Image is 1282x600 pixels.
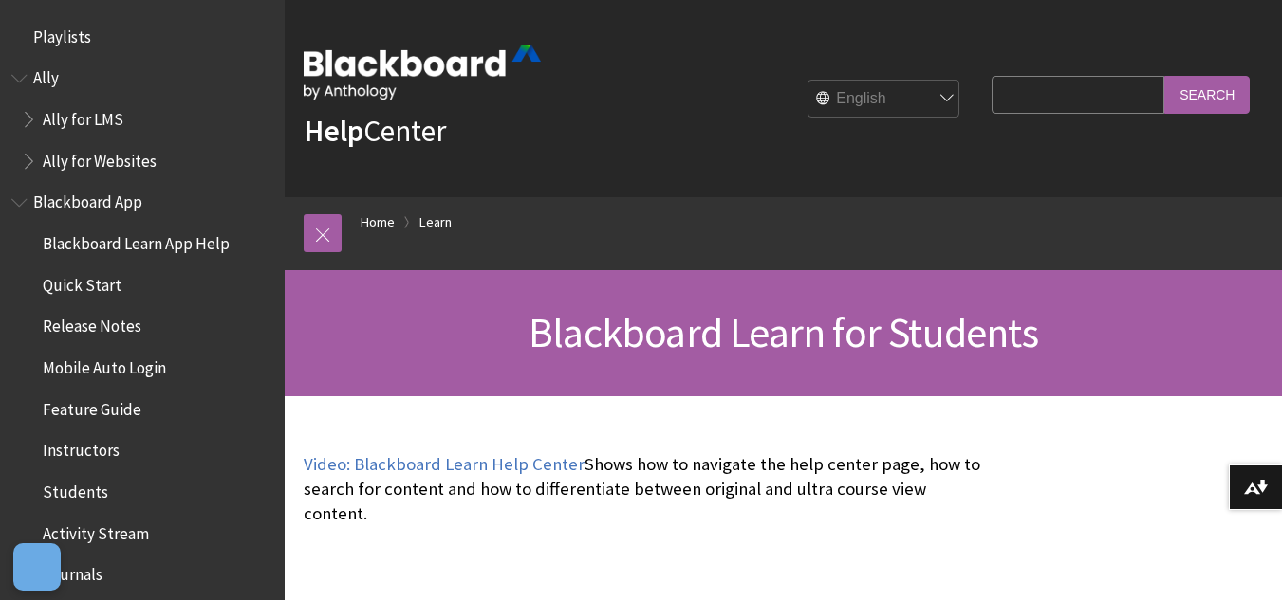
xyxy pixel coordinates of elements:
span: Quick Start [43,269,121,295]
span: Instructors [43,435,120,461]
span: Blackboard App [33,187,142,212]
a: Home [361,210,395,234]
nav: Book outline for Anthology Ally Help [11,63,273,177]
span: Blackboard Learn for Students [529,306,1038,358]
nav: Book outline for Playlists [11,21,273,53]
span: Journals [43,559,102,585]
button: Open Preferences [13,543,61,591]
p: Shows how to navigate the help center page, how to search for content and how to differentiate be... [304,452,982,527]
img: Blackboard by Anthology [304,45,541,100]
span: Ally [33,63,59,88]
a: Learn [419,210,452,234]
span: Mobile Auto Login [43,352,166,377]
input: Search [1164,76,1250,113]
span: Feature Guide [43,393,141,419]
span: Blackboard Learn App Help [43,227,230,253]
strong: Help [304,112,363,150]
a: Video: Blackboard Learn Help Center [304,453,585,476]
span: Playlists [33,21,91,46]
span: Ally for Websites [43,145,157,171]
span: Students [43,476,108,501]
span: Ally for LMS [43,103,123,129]
span: Release Notes [43,311,141,336]
span: Activity Stream [43,518,149,543]
select: Site Language Selector [808,81,960,118]
a: HelpCenter [304,112,446,150]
